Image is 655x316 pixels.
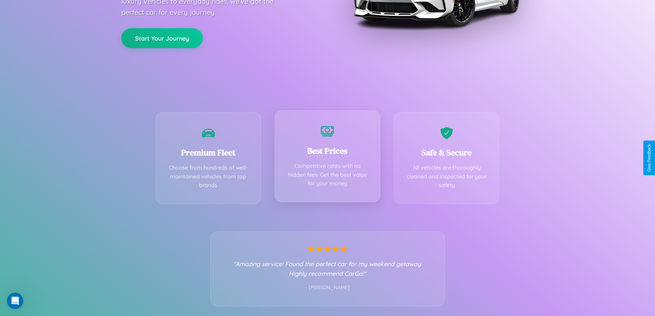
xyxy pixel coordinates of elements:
iframe: Intercom live chat [7,293,23,309]
div: Give Feedback [647,144,652,172]
p: "Amazing service! Found the perfect car for my weekend getaway. Highly recommend CarGo!" [225,259,431,278]
h3: Premium Fleet [166,147,251,158]
p: - [PERSON_NAME] [225,283,431,292]
h3: Safe & Secure [405,147,489,158]
h3: Best Prices [285,145,370,156]
button: Start Your Journey [121,28,203,48]
p: Choose from hundreds of well-maintained vehicles from top brands [166,163,251,190]
p: All vehicles are thoroughly cleaned and inspected for your safety [405,163,489,190]
p: Competitive rates with no hidden fees. Get the best value for your money [285,162,370,188]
